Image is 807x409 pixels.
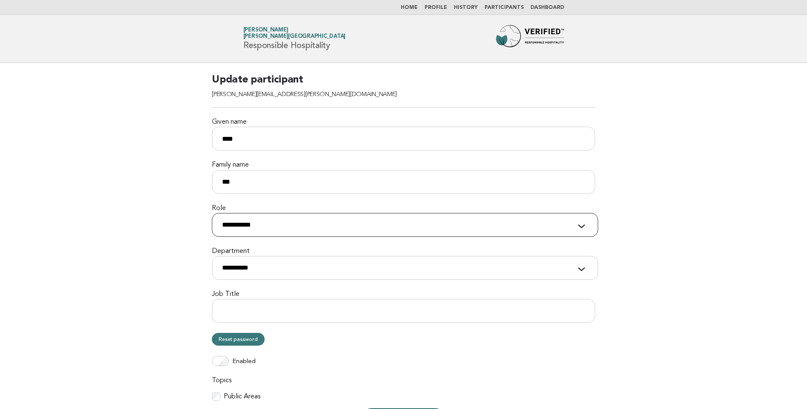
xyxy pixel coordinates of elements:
label: Given name [212,118,595,127]
a: Home [401,5,418,10]
label: Family name [212,161,595,170]
label: Enabled [232,358,256,366]
a: Dashboard [530,5,564,10]
h1: Responsible Hospitality [243,28,346,50]
a: Reset password [212,333,265,346]
span: [PERSON_NAME][GEOGRAPHIC_DATA] [243,34,346,40]
a: History [454,5,478,10]
label: Department [212,247,595,256]
a: Profile [425,5,447,10]
img: Forbes Travel Guide [496,25,564,52]
label: Job Title [212,290,595,299]
h2: Update participant [212,73,595,108]
label: Public Areas [224,392,260,401]
a: Participants [485,5,524,10]
a: [PERSON_NAME][PERSON_NAME][GEOGRAPHIC_DATA] [243,27,346,39]
label: Role [212,204,595,213]
label: Topics [212,376,595,385]
span: [PERSON_NAME][EMAIL_ADDRESS][PERSON_NAME][DOMAIN_NAME] [212,91,397,98]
